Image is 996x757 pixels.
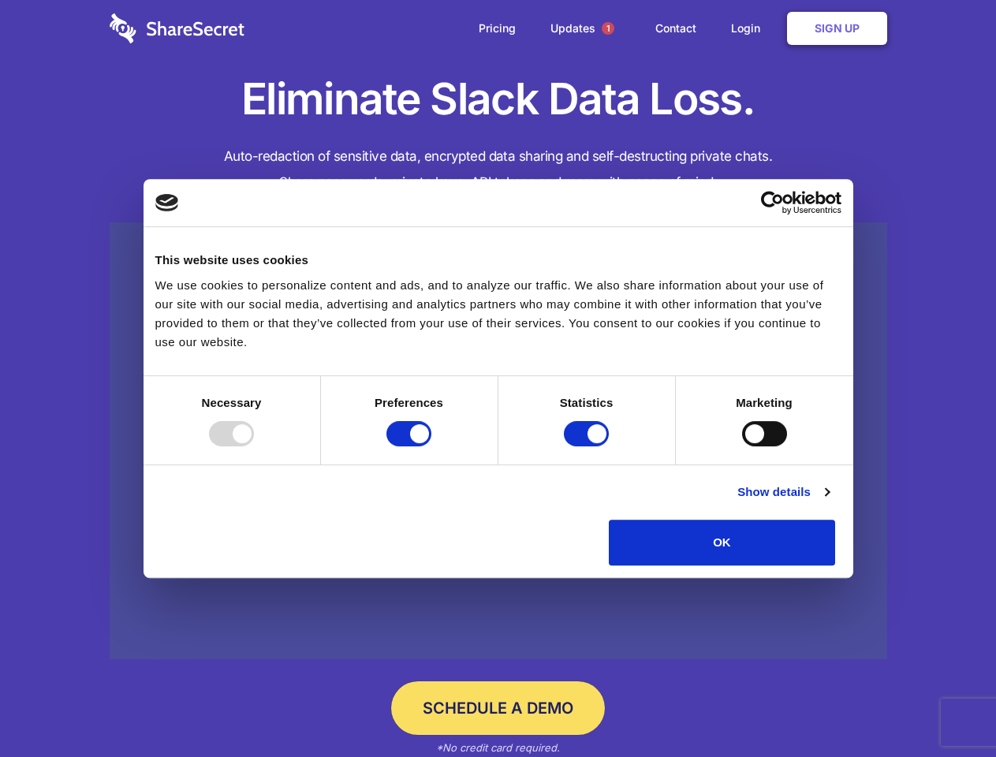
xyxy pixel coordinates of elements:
strong: Preferences [375,396,443,409]
a: Sign Up [787,12,887,45]
h1: Eliminate Slack Data Loss. [110,71,887,128]
img: logo [155,194,179,211]
a: Wistia video thumbnail [110,222,887,660]
h4: Auto-redaction of sensitive data, encrypted data sharing and self-destructing private chats. Shar... [110,144,887,196]
span: 1 [602,22,614,35]
a: Usercentrics Cookiebot - opens in a new window [703,191,841,214]
strong: Necessary [202,396,262,409]
a: Show details [737,483,829,502]
em: *No credit card required. [436,741,560,754]
div: This website uses cookies [155,251,841,270]
img: logo-wordmark-white-trans-d4663122ce5f474addd5e946df7df03e33cb6a1c49d2221995e7729f52c070b2.svg [110,13,244,43]
a: Schedule a Demo [391,681,605,735]
a: Contact [640,4,712,53]
a: Pricing [463,4,532,53]
button: OK [609,520,835,565]
strong: Marketing [736,396,793,409]
div: We use cookies to personalize content and ads, and to analyze our traffic. We also share informat... [155,276,841,352]
strong: Statistics [560,396,614,409]
a: Login [715,4,784,53]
